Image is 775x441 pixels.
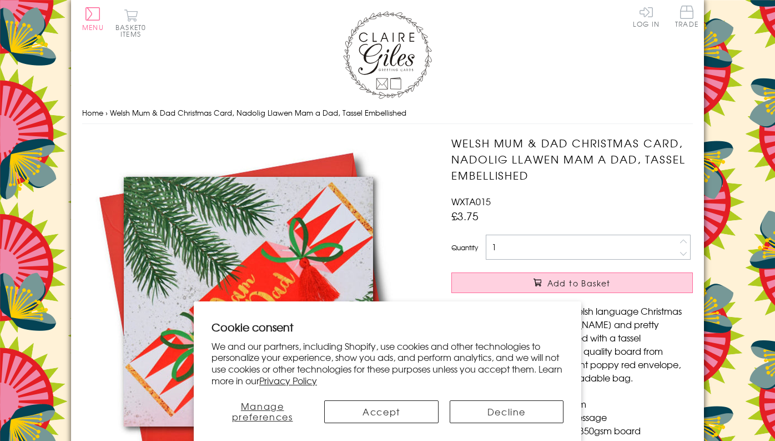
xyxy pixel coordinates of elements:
[547,278,611,289] span: Add to Basket
[120,22,146,39] span: 0 items
[451,242,478,252] label: Quantity
[633,6,660,27] a: Log In
[451,135,693,183] h1: Welsh Mum & Dad Christmas Card, Nadolig Llawen Mam a Dad, Tassel Embellished
[451,272,693,293] button: Add to Basket
[675,6,698,29] a: Trade
[451,208,479,224] span: £3.75
[451,195,491,208] span: WXTA015
[259,374,317,387] a: Privacy Policy
[105,107,108,118] span: ›
[675,6,698,27] span: Trade
[212,319,563,335] h2: Cookie consent
[82,22,104,32] span: Menu
[82,102,693,125] nav: breadcrumbs
[450,400,563,423] button: Decline
[212,340,563,387] p: We and our partners, including Shopify, use cookies and other technologies to personalize your ex...
[324,400,438,423] button: Accept
[110,107,406,118] span: Welsh Mum & Dad Christmas Card, Nadolig Llawen Mam a Dad, Tassel Embellished
[343,11,432,99] img: Claire Giles Greetings Cards
[115,9,146,37] button: Basket0 items
[82,107,103,118] a: Home
[232,399,293,423] span: Manage preferences
[212,400,313,423] button: Manage preferences
[82,7,104,31] button: Menu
